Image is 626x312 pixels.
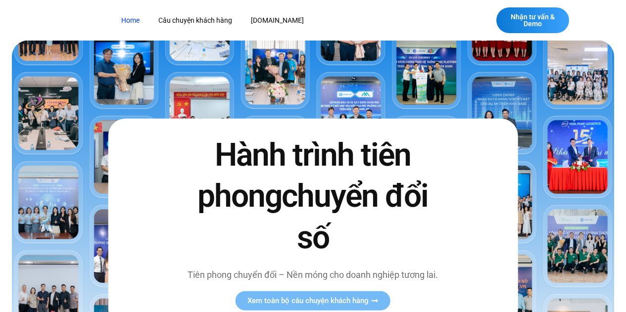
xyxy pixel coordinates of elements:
[114,11,446,30] nav: Menu
[236,291,390,311] a: Xem toàn bộ câu chuyện khách hàng
[506,13,559,27] span: Nhận tư vấn & Demo
[185,268,442,281] p: Tiên phong chuyển đổi – Nền móng cho doanh nghiệp tương lai.
[114,11,147,30] a: Home
[247,297,369,305] span: Xem toàn bộ câu chuyện khách hàng
[496,7,569,33] a: Nhận tư vấn & Demo
[282,178,428,256] span: chuyển đổi số
[185,134,442,258] h2: Hành trình tiên phong
[243,11,311,30] a: [DOMAIN_NAME]
[151,11,240,30] a: Câu chuyện khách hàng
